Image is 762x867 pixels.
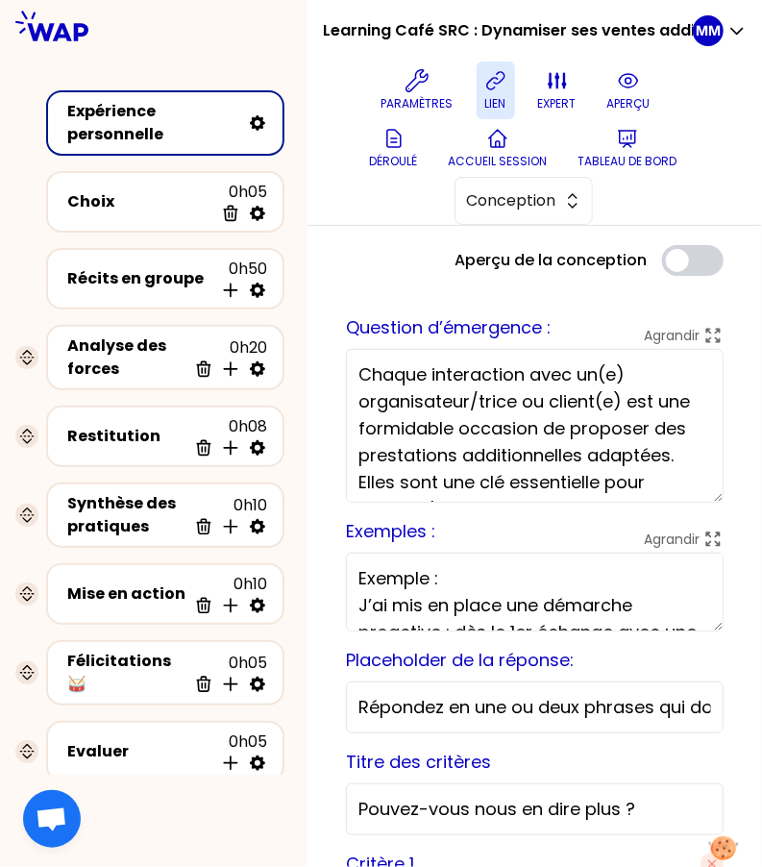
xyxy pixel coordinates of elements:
label: Question d’émergence : [346,315,551,339]
p: lien [485,96,506,111]
button: Accueil session [441,119,555,177]
div: 0h05 [213,181,267,223]
div: Analyse des forces [67,334,186,381]
button: aperçu [600,62,658,119]
div: Restitution [67,425,186,448]
textarea: Chaque interaction avec un(e) organisateur/trice ou client(e) est une formidable occasion de prop... [346,349,724,503]
div: Félicitations 🥁 [67,650,186,696]
p: Tableau de bord [578,154,677,169]
div: Récits en groupe [67,267,213,290]
button: Tableau de bord [571,119,685,177]
p: Paramètres [381,96,454,111]
p: Agrandir [644,530,700,549]
button: MM [693,15,747,46]
div: 0h20 [186,336,267,379]
div: 0h08 [186,415,267,458]
div: Evaluer [67,740,213,763]
button: lien [477,62,515,119]
div: 0h05 [213,731,267,773]
div: Ouvrir le chat [23,790,81,848]
p: Déroulé [370,154,418,169]
button: Déroulé [362,119,426,177]
p: MM [696,21,721,40]
p: Accueil session [449,154,548,169]
p: Agrandir [644,326,700,345]
label: Exemples : [346,519,435,543]
div: Mise en action [67,582,186,606]
textarea: Exemple : J’ai mis en place une démarche proactive : dès le 1er échange avec une organisatrice, j... [346,553,724,632]
button: Paramètres [374,62,461,119]
div: 0h10 [186,494,267,536]
div: Expérience personnelle [67,100,240,146]
label: Titre des critères [346,750,491,774]
span: Conception [467,189,553,212]
button: expert [530,62,584,119]
div: 0h05 [186,652,267,694]
label: Placeholder de la réponse: [346,648,574,672]
div: Synthèse des pratiques [67,492,186,538]
p: expert [538,96,577,111]
div: 0h50 [213,258,267,300]
div: 0h10 [186,573,267,615]
p: aperçu [607,96,651,111]
div: Choix [67,190,213,213]
button: Conception [455,177,593,225]
label: Aperçu de la conception [455,249,647,272]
